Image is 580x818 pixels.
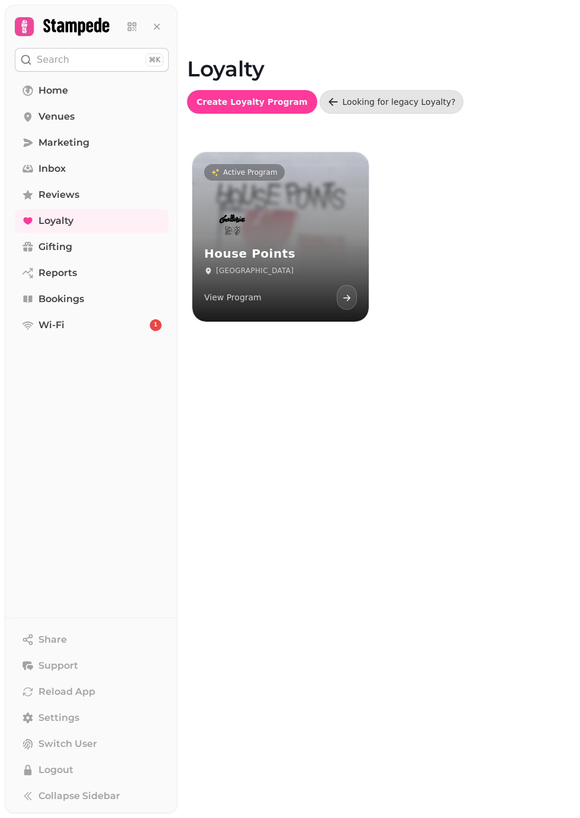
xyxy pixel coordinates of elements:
[15,287,169,311] a: Bookings
[196,98,308,106] span: Create Loyalty Program
[15,758,169,782] button: Logout
[204,211,261,239] img: House Points
[38,633,67,647] span: Share
[15,732,169,756] button: Switch User
[204,246,357,261] h3: House Points
[15,784,169,808] button: Collapse Sidebar
[37,53,69,67] p: Search
[38,266,77,280] span: Reports
[15,628,169,652] button: Share
[38,188,79,202] span: Reviews
[38,685,95,699] span: Reload App
[38,789,120,803] span: Collapse Sidebar
[15,48,169,72] button: Search⌘K
[223,168,278,177] p: Active Program
[187,90,317,114] button: Create Loyalty Program
[38,737,97,751] span: Switch User
[38,659,78,673] span: Support
[216,266,294,275] p: [GEOGRAPHIC_DATA]
[15,105,169,129] a: Venues
[15,209,169,233] a: Loyalty
[15,79,169,102] a: Home
[38,84,68,98] span: Home
[15,654,169,678] button: Support
[38,292,84,306] span: Bookings
[38,711,79,725] span: Settings
[38,162,66,176] span: Inbox
[15,131,169,155] a: Marketing
[38,763,73,777] span: Logout
[146,53,163,66] div: ⌘K
[15,313,169,337] a: Wi-Fi1
[192,152,369,322] a: Active ProgramHouse PointsHouse Points[GEOGRAPHIC_DATA]View Program
[187,28,571,81] h1: Loyalty
[15,261,169,285] a: Reports
[343,96,456,108] div: Looking for legacy Loyalty?
[15,183,169,207] a: Reviews
[15,235,169,259] a: Gifting
[38,110,75,124] span: Venues
[15,680,169,704] button: Reload App
[38,136,89,150] span: Marketing
[38,240,72,254] span: Gifting
[38,214,73,228] span: Loyalty
[15,157,169,181] a: Inbox
[204,291,262,303] p: View Program
[154,321,157,329] span: 1
[15,706,169,730] a: Settings
[320,90,463,114] a: Looking for legacy Loyalty?
[38,318,65,332] span: Wi-Fi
